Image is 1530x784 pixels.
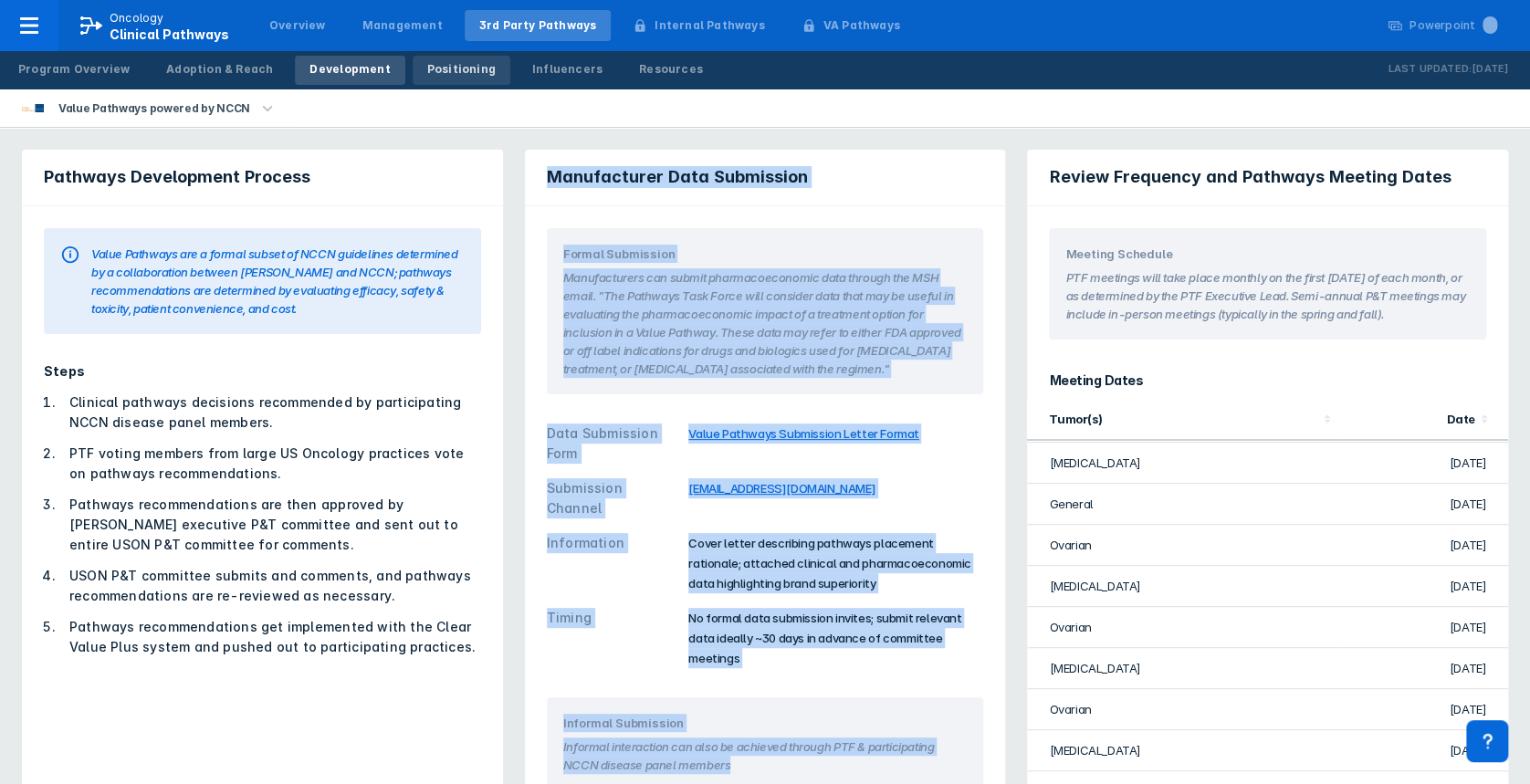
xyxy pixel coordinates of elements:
a: 3rd Party Pathways [465,10,612,41]
div: Resources [639,61,703,78]
span: Review Frequency and Pathways Meeting Dates [1049,166,1451,188]
a: Resources [624,56,718,85]
div: Adoption & Reach [166,61,273,78]
td: [DATE] [1340,607,1508,648]
div: Tumor(s) [1049,412,1317,426]
td: [MEDICAL_DATA] [1027,730,1339,771]
td: Ovarian [1027,689,1339,730]
td: Ovarian [1027,525,1339,566]
a: Adoption & Reach [152,56,288,85]
a: Management [348,10,457,41]
div: Powerpoint [1409,17,1497,34]
span: Meeting Schedule [1065,245,1172,263]
div: 3rd Party Pathways [479,17,597,34]
p: Last Updated: [1388,60,1472,78]
section: Manufacturers can submit pharmacoeconomic data through the MSH email. "The Pathways Task Force wi... [563,263,968,378]
span: Pathways Development Process [44,166,310,188]
div: Internal Pathways [655,17,764,34]
td: General [1027,484,1339,525]
li: PTF voting members from large US Oncology practices vote on pathways recommendations. [58,444,481,484]
div: Information [547,533,678,593]
div: Influencers [532,61,603,78]
div: Program Overview [18,61,130,78]
div: Overview [269,17,326,34]
div: Date [1351,412,1475,426]
a: Positioning [413,56,510,85]
td: [DATE] [1340,566,1508,607]
div: Positioning [427,61,496,78]
li: Clinical pathways decisions recommended by participating NCCN disease panel members. [58,392,481,433]
p: Oncology [110,10,164,26]
p: [DATE] [1472,60,1508,78]
section: PTF meetings will take place monthly on the first [DATE] of each month, or as determined by the P... [1065,263,1470,323]
td: [DATE] [1340,525,1508,566]
div: Value Pathways are a formal subset of NCCN guidelines determined by a collaboration between [PERS... [91,245,465,318]
span: Clinical Pathways [110,26,229,42]
a: Overview [255,10,341,41]
td: Ovarian [1027,607,1339,648]
span: Cover letter describing pathways placement rationale; attached clinical and pharmacoeconomic data... [688,536,970,591]
span: Formal Submission [563,245,676,263]
td: [DATE] [1340,689,1508,730]
td: [MEDICAL_DATA] [1027,566,1339,607]
li: Pathways recommendations get implemented with the Clear Value Plus system and pushed out to parti... [58,617,481,657]
td: [DATE] [1340,443,1508,484]
td: [DATE] [1340,484,1508,525]
span: No formal data submission invites; submit relevant data ideally ~30 days in advance of committee ... [688,611,961,665]
section: Informal interaction can also be achieved through PTF & participating NCCN disease panel members [563,732,968,774]
div: Management [362,17,443,34]
div: Development [309,61,390,78]
h3: Meeting Dates [1049,372,1486,388]
li: USON P&T committee submits and comments, and pathways recommendations are re-reviewed as necessary. [58,566,481,606]
img: value-pathways-nccn [22,104,44,113]
a: Development [295,56,404,85]
div: Timing [547,608,678,668]
div: Value Pathways powered by NCCN [51,96,257,121]
a: Program Overview [4,56,144,85]
span: Manufacturer Data Submission [547,166,808,188]
div: VA Pathways [823,17,900,34]
td: [MEDICAL_DATA] [1027,443,1339,484]
a: Influencers [518,56,617,85]
div: Data Submission Form [547,423,678,464]
a: [EMAIL_ADDRESS][DOMAIN_NAME] [688,481,875,496]
div: Submission Channel [547,478,678,518]
td: [MEDICAL_DATA] [1027,648,1339,689]
li: Pathways recommendations are then approved by [PERSON_NAME] executive P&T committee and sent out ... [58,495,481,555]
td: [DATE] [1340,648,1508,689]
a: Value Pathways Submission Letter Format [688,426,918,441]
div: Contact Support [1466,720,1508,762]
td: [DATE] [1340,730,1508,771]
div: Steps [44,361,481,382]
span: Informal Submission [563,714,684,732]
